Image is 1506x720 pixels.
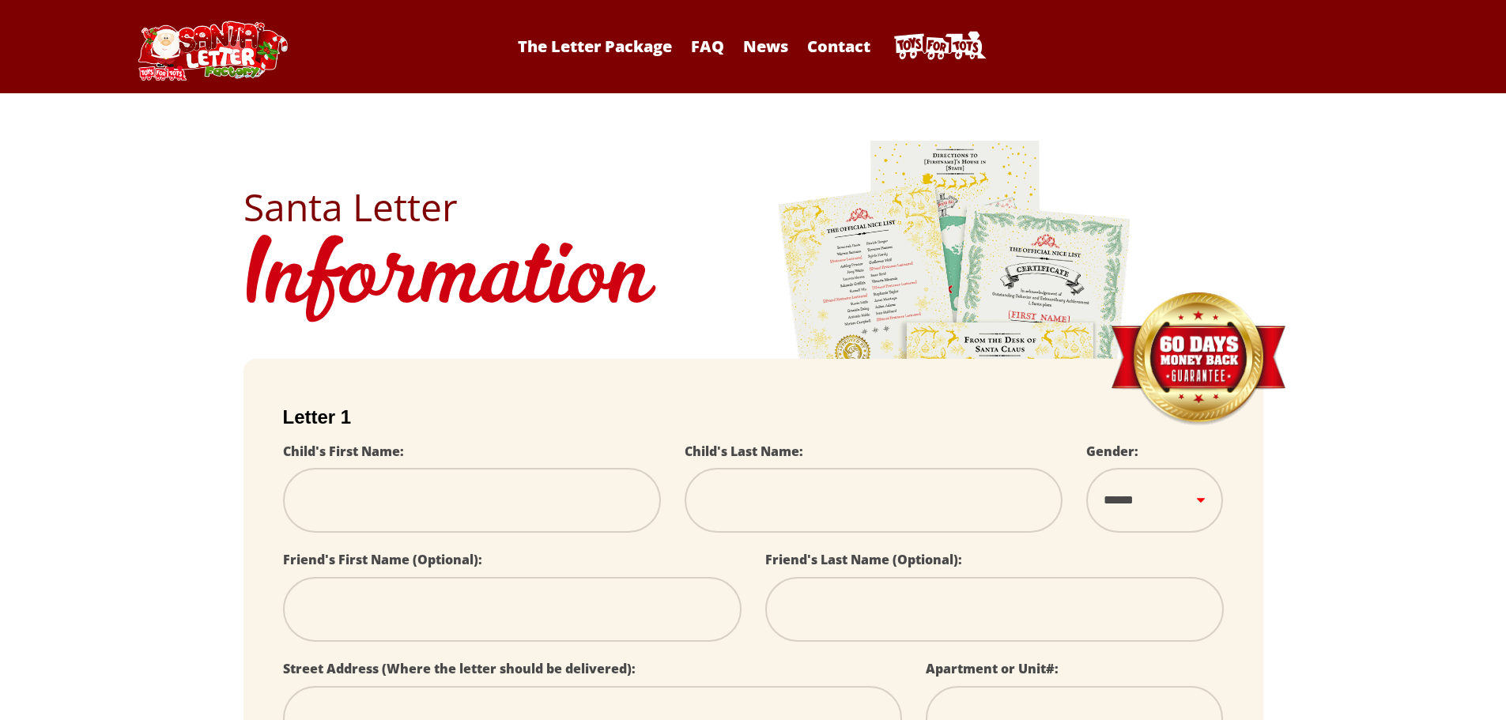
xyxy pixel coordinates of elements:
label: Child's Last Name: [685,443,803,460]
a: FAQ [683,36,732,57]
label: Friend's Last Name (Optional): [765,551,962,568]
label: Street Address (Where the letter should be delivered): [283,660,636,677]
h2: Santa Letter [243,188,1263,226]
a: News [735,36,796,57]
label: Child's First Name: [283,443,404,460]
img: Money Back Guarantee [1109,292,1287,427]
label: Gender: [1086,443,1138,460]
img: Santa Letter Logo [133,21,291,81]
h2: Letter 1 [283,406,1224,428]
label: Apartment or Unit#: [926,660,1059,677]
h1: Information [243,226,1263,335]
a: The Letter Package [510,36,680,57]
a: Contact [799,36,878,57]
img: letters.png [777,138,1133,580]
label: Friend's First Name (Optional): [283,551,482,568]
